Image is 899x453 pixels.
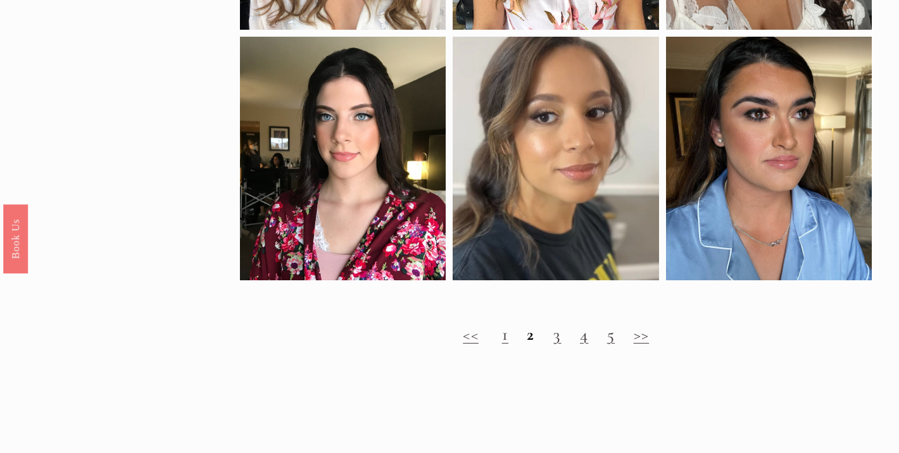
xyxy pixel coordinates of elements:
[553,324,561,345] a: 3
[634,324,650,345] a: >>
[3,204,28,273] a: Book Us
[580,324,588,345] a: 4
[607,324,615,345] a: 5
[502,324,508,345] a: 1
[527,324,534,345] strong: 2
[463,324,479,345] a: <<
